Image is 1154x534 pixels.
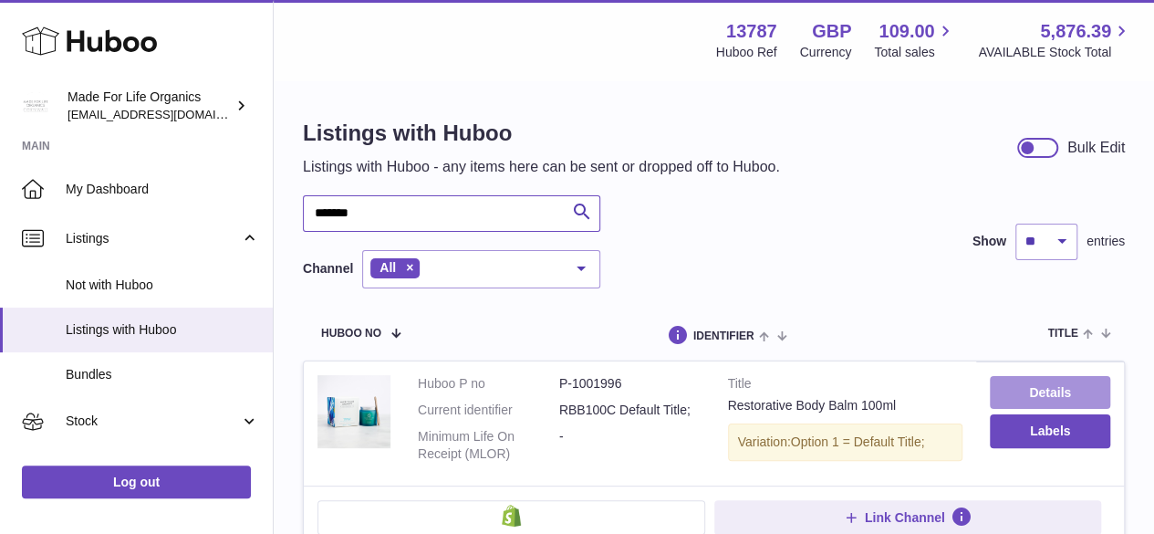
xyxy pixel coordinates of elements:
[66,321,259,339] span: Listings with Huboo
[972,233,1006,250] label: Show
[559,428,701,463] dd: -
[728,424,963,461] div: Variation:
[978,19,1132,61] a: 5,876.39 AVAILABLE Stock Total
[800,44,852,61] div: Currency
[303,119,780,148] h1: Listings with Huboo
[812,19,851,44] strong: GBP
[878,19,934,44] span: 109.00
[728,397,963,414] div: Restorative Body Balm 100ml
[66,366,259,383] span: Bundles
[874,44,955,61] span: Total sales
[303,260,353,277] label: Channel
[1067,138,1125,158] div: Bulk Edit
[978,44,1132,61] span: AVAILABLE Stock Total
[66,413,240,430] span: Stock
[66,277,259,294] span: Not with Huboo
[321,328,381,340] span: Huboo no
[379,260,396,275] span: All
[68,107,268,121] span: [EMAIL_ADDRESS][DOMAIN_NAME]
[66,181,259,198] span: My Dashboard
[726,19,777,44] strong: 13787
[22,466,251,498] a: Log out
[693,330,754,342] span: identifier
[66,230,240,247] span: Listings
[303,157,780,177] p: Listings with Huboo - any items here can be sent or dropped off to Huboo.
[418,428,559,463] dt: Minimum Life On Receipt (MLOR)
[716,44,777,61] div: Huboo Ref
[1086,233,1125,250] span: entries
[68,89,232,123] div: Made For Life Organics
[791,435,925,449] span: Option 1 = Default Title;
[990,376,1110,409] a: Details
[1047,328,1077,340] span: title
[1040,19,1111,44] span: 5,876.39
[874,19,955,61] a: 109.00 Total sales
[559,375,701,393] dd: P-1001996
[22,92,49,120] img: internalAdmin-13787@internal.huboo.com
[728,375,963,397] strong: Title
[317,375,390,448] img: Restorative Body Balm 100ml
[418,375,559,393] dt: Huboo P no
[865,509,945,526] span: Link Channel
[418,402,559,419] dt: Current identifier
[559,402,701,419] dd: RBB100C Default Title;
[502,505,521,527] img: shopify-small.png
[990,414,1110,447] button: Labels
